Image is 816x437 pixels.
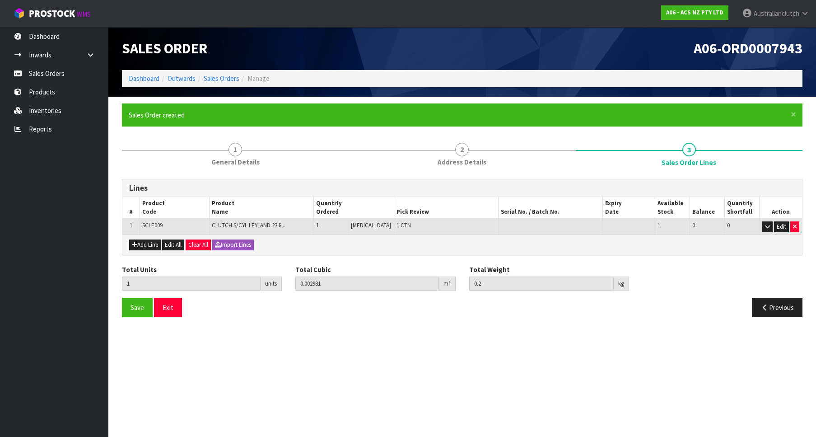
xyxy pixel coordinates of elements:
[295,277,438,291] input: Total Cubic
[168,74,196,83] a: Outwards
[614,277,629,291] div: kg
[212,221,285,229] span: CLUTCH S/CYL LEYLAND 23.8...
[690,197,725,219] th: Balance
[754,9,799,18] span: Australianclutch
[316,221,319,229] span: 1
[186,240,211,250] button: Clear All
[210,197,314,219] th: Product Name
[131,303,144,312] span: Save
[130,221,132,229] span: 1
[760,197,802,219] th: Action
[14,8,25,19] img: cube-alt.png
[662,158,716,167] span: Sales Order Lines
[122,265,157,274] label: Total Units
[122,298,153,317] button: Save
[469,277,614,291] input: Total Weight
[774,221,789,232] button: Edit
[129,240,161,250] button: Add Line
[694,39,802,57] span: A06-ORD0007943
[129,74,159,83] a: Dashboard
[655,197,690,219] th: Available Stock
[666,9,723,16] strong: A06 - ACS NZ PTY LTD
[142,221,163,229] span: SCLE009
[77,10,91,19] small: WMS
[727,221,730,229] span: 0
[154,298,182,317] button: Exit
[314,197,394,219] th: Quantity Ordered
[351,221,391,229] span: [MEDICAL_DATA]
[692,221,695,229] span: 0
[682,143,696,156] span: 3
[212,240,254,250] button: Import Lines
[394,197,499,219] th: Pick Review
[455,143,469,156] span: 2
[211,157,260,167] span: General Details
[603,197,655,219] th: Expiry Date
[725,197,760,219] th: Quantity Shortfall
[122,39,207,57] span: Sales Order
[122,172,802,324] span: Sales Order Lines
[657,221,660,229] span: 1
[295,265,331,274] label: Total Cubic
[129,111,185,119] span: Sales Order created
[439,277,456,291] div: m³
[29,8,75,19] span: ProStock
[228,143,242,156] span: 1
[122,197,140,219] th: #
[438,157,486,167] span: Address Details
[140,197,210,219] th: Product Code
[129,184,795,193] h3: Lines
[791,108,796,121] span: ×
[122,277,261,291] input: Total Units
[752,298,802,317] button: Previous
[469,265,510,274] label: Total Weight
[499,197,603,219] th: Serial No. / Batch No.
[162,240,184,250] button: Edit All
[396,221,411,229] span: 1 CTN
[204,74,239,83] a: Sales Orders
[247,74,270,83] span: Manage
[261,277,282,291] div: units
